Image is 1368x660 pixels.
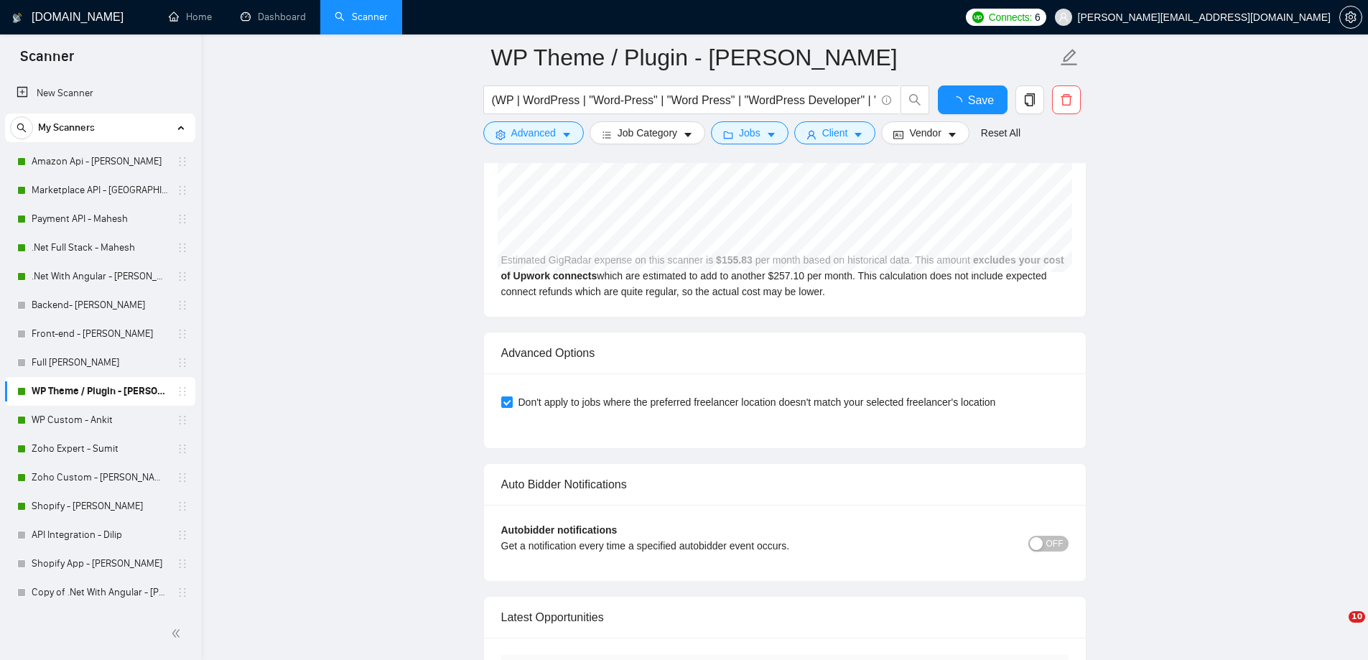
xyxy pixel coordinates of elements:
[938,85,1008,114] button: Save
[12,6,22,29] img: logo
[177,271,188,282] span: holder
[882,96,891,105] span: info-circle
[177,558,188,570] span: holder
[491,39,1057,75] input: Scanner name...
[1340,11,1362,23] span: setting
[177,386,188,397] span: holder
[822,125,848,141] span: Client
[739,125,760,141] span: Jobs
[484,91,1086,317] div: Estimated GigRadar expense on this scanner is per month based on historical data. This amount whi...
[909,125,941,141] span: Vendor
[5,79,195,108] li: New Scanner
[513,394,1002,410] span: Don't apply to jobs where the preferred freelancer location doesn't match your selected freelance...
[1016,93,1043,106] span: copy
[1015,85,1044,114] button: copy
[32,434,168,463] a: Zoho Expert - Sumit
[38,113,95,142] span: My Scanners
[32,320,168,348] a: Front-end - [PERSON_NAME]
[177,242,188,254] span: holder
[335,11,388,23] a: searchScanner
[901,85,929,114] button: search
[590,121,705,144] button: barsJob Categorycaret-down
[177,156,188,167] span: holder
[1339,11,1362,23] a: setting
[853,129,863,140] span: caret-down
[893,129,903,140] span: idcard
[968,91,994,109] span: Save
[711,121,788,144] button: folderJobscaret-down
[972,11,984,23] img: upwork-logo.png
[177,185,188,196] span: holder
[1046,536,1064,552] span: OFF
[881,121,969,144] button: idcardVendorcaret-down
[177,501,188,512] span: holder
[1319,611,1354,646] iframe: Intercom live chat
[683,129,693,140] span: caret-down
[951,96,968,108] span: loading
[177,529,188,541] span: holder
[1349,611,1365,623] span: 10
[32,377,168,406] a: WP Theme / Plugin - [PERSON_NAME]
[32,521,168,549] a: API Integration - Dilip
[177,299,188,311] span: holder
[501,524,618,536] b: Autobidder notifications
[32,578,168,607] a: Copy of .Net With Angular - [PERSON_NAME]
[1053,93,1080,106] span: delete
[511,125,556,141] span: Advanced
[1052,85,1081,114] button: delete
[1339,6,1362,29] button: setting
[17,79,184,108] a: New Scanner
[32,348,168,377] a: Full [PERSON_NAME]
[32,147,168,176] a: Amazon Api - [PERSON_NAME]
[501,597,1069,638] div: Latest Opportunities
[177,472,188,483] span: holder
[177,414,188,426] span: holder
[177,357,188,368] span: holder
[618,125,677,141] span: Job Category
[169,11,212,23] a: homeHome
[806,129,816,140] span: user
[501,464,1069,505] div: Auto Bidder Notifications
[32,549,168,578] a: Shopify App - [PERSON_NAME]
[241,11,306,23] a: dashboardDashboard
[501,538,927,554] div: Get a notification every time a specified autobidder event occurs.
[177,443,188,455] span: holder
[794,121,876,144] button: userClientcaret-down
[495,129,506,140] span: setting
[501,333,1069,373] div: Advanced Options
[9,46,85,76] span: Scanner
[1035,9,1041,25] span: 6
[32,233,168,262] a: .Net Full Stack - Mahesh
[177,328,188,340] span: holder
[602,129,612,140] span: bars
[177,587,188,598] span: holder
[483,121,584,144] button: settingAdvancedcaret-down
[11,123,32,133] span: search
[989,9,1032,25] span: Connects:
[562,129,572,140] span: caret-down
[32,205,168,233] a: Payment API - Mahesh
[32,463,168,492] a: Zoho Custom - [PERSON_NAME]
[1058,12,1069,22] span: user
[981,125,1020,141] a: Reset All
[766,129,776,140] span: caret-down
[901,93,929,106] span: search
[32,492,168,521] a: Shopify - [PERSON_NAME]
[32,291,168,320] a: Backend- [PERSON_NAME]
[5,113,195,607] li: My Scanners
[501,254,1064,282] b: excludes your cost of Upwork connects
[171,626,185,641] span: double-left
[492,91,875,109] input: Search Freelance Jobs...
[947,129,957,140] span: caret-down
[10,116,33,139] button: search
[177,213,188,225] span: holder
[32,262,168,291] a: .Net With Angular - [PERSON_NAME]
[1060,48,1079,67] span: edit
[32,176,168,205] a: Marketplace API - [GEOGRAPHIC_DATA]
[723,129,733,140] span: folder
[32,406,168,434] a: WP Custom - Ankit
